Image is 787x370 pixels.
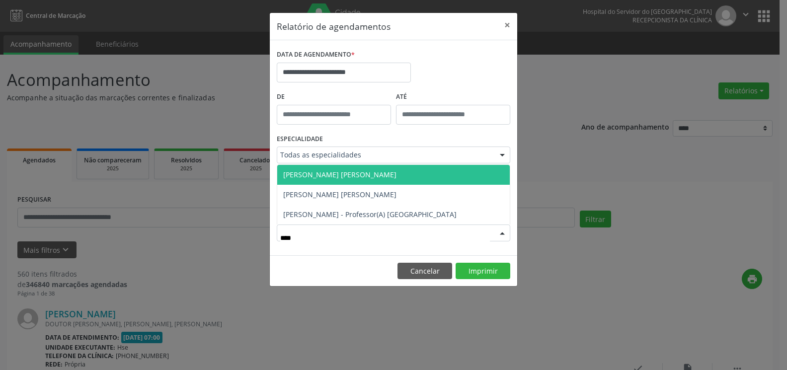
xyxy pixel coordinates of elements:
[277,47,355,63] label: DATA DE AGENDAMENTO
[277,20,391,33] h5: Relatório de agendamentos
[283,170,396,179] span: [PERSON_NAME] [PERSON_NAME]
[283,210,457,219] span: [PERSON_NAME] - Professor(A) [GEOGRAPHIC_DATA]
[497,13,517,37] button: Close
[277,132,323,147] label: ESPECIALIDADE
[280,150,490,160] span: Todas as especialidades
[456,263,510,280] button: Imprimir
[277,89,391,105] label: De
[283,190,396,199] span: [PERSON_NAME] [PERSON_NAME]
[397,263,452,280] button: Cancelar
[396,89,510,105] label: ATÉ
